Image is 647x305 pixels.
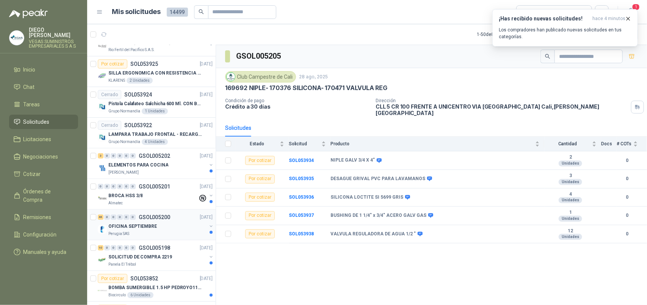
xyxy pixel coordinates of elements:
[98,151,214,176] a: 3 0 0 0 0 0 GSOL005202[DATE] Company LogoELEMENTOS PARA COCINA[PERSON_NAME]
[331,231,416,237] b: VALVULA REGULADORA DE AGUA 1/2 "
[559,197,582,203] div: Unidades
[167,8,188,17] span: 14499
[521,8,537,16] div: Todas
[139,245,170,251] p: GSOL005198
[108,78,125,84] p: KLARENS
[108,284,203,291] p: BOMBA SUMERGIBLE 1.5 HP PEDROYO110 VOLTIOS
[29,27,78,38] p: DIEGO [PERSON_NAME]
[9,149,78,164] a: Negociaciones
[130,153,136,159] div: 0
[9,31,24,45] img: Company Logo
[87,87,216,118] a: CerradoSOL053924[DATE] Company LogoPistola Calafateo Salchicha 600 Ml. CON BOQUILLAGrupo Normandí...
[9,245,78,259] a: Manuales y ayuda
[98,41,107,50] img: Company Logo
[98,153,103,159] div: 3
[559,216,582,222] div: Unidades
[617,194,638,201] b: 0
[124,153,129,159] div: 0
[23,100,40,109] span: Tareas
[23,170,41,178] span: Cotizar
[87,56,216,87] a: Por cotizarSOL053925[DATE] Company LogoSILLA ERGONOMICA CON RESISTENCIA A 150KGKLARENS2 Unidades
[104,245,110,251] div: 0
[477,28,526,40] div: 1 - 50 de 8911
[236,141,278,146] span: Estado
[544,173,597,179] b: 3
[225,98,370,103] p: Condición de pago
[124,92,152,97] p: SOL053924
[9,210,78,224] a: Remisiones
[499,26,631,40] p: Los compradores han publicado nuevas solicitudes en tus categorías.
[245,174,275,184] div: Por cotizar
[9,115,78,129] a: Solicitudes
[617,141,632,146] span: # COTs
[117,245,123,251] div: 0
[544,141,591,146] span: Cantidad
[108,292,126,298] p: Biocirculo
[108,47,155,53] p: Rio Fertil del Pacífico S.A.S.
[544,137,601,151] th: Cantidad
[227,73,235,81] img: Company Logo
[23,152,58,161] span: Negociaciones
[130,61,158,67] p: SOL053925
[98,194,107,203] img: Company Logo
[98,286,107,295] img: Company Logo
[236,50,282,62] h3: GSOL005205
[559,160,582,167] div: Unidades
[200,122,213,129] p: [DATE]
[632,3,640,11] span: 1
[112,6,161,17] h1: Mis solicitudes
[127,78,153,84] div: 2 Unidades
[544,210,597,216] b: 1
[23,248,67,256] span: Manuales y ayuda
[98,215,103,220] div: 46
[289,137,331,151] th: Solicitud
[108,261,136,268] p: Panela El Trébol
[544,228,597,234] b: 12
[130,215,136,220] div: 0
[289,195,314,200] b: SOL053936
[98,90,121,99] div: Cerrado
[108,162,168,169] p: ELEMENTOS PARA COCINA
[108,170,139,176] p: [PERSON_NAME]
[545,54,550,59] span: search
[617,137,647,151] th: # COTs
[23,83,35,91] span: Chat
[127,292,154,298] div: 6 Unidades
[200,61,213,68] p: [DATE]
[499,16,589,22] h3: ¡Has recibido nuevas solicitudes!
[98,163,107,173] img: Company Logo
[624,5,638,19] button: 1
[124,215,129,220] div: 0
[111,215,116,220] div: 0
[559,179,582,185] div: Unidades
[331,157,375,163] b: NIPLE GALV 3/4 X 4"
[236,137,289,151] th: Estado
[117,184,123,189] div: 0
[9,80,78,94] a: Chat
[98,72,107,81] img: Company Logo
[376,103,628,116] p: CLL 5 CR 100 FRENTE A UNICENTRO VIA [GEOGRAPHIC_DATA] Cali , [PERSON_NAME][GEOGRAPHIC_DATA]
[289,158,314,163] a: SOL053934
[331,137,544,151] th: Producto
[200,152,213,160] p: [DATE]
[544,191,597,198] b: 4
[376,98,628,103] p: Dirección
[199,9,204,14] span: search
[9,62,78,77] a: Inicio
[108,254,172,261] p: SOLICITUD DE COMPRA 2219
[130,245,136,251] div: 0
[23,65,36,74] span: Inicio
[108,139,140,145] p: Grupo Normandía
[289,176,314,181] a: SOL053935
[592,16,625,22] span: hace 4 minutos
[108,231,129,237] p: Perugia SAS
[108,223,157,230] p: OFICINA SEPTIEMBRE
[87,271,216,302] a: Por cotizarSOL053852[DATE] Company LogoBOMBA SUMERGIBLE 1.5 HP PEDROYO110 VOLTIOSBiocirculo6 Unid...
[111,184,116,189] div: 0
[331,176,425,182] b: DESAGUE GRIVAL PVC PARA LAVAMANOS
[225,71,296,82] div: Club Campestre de Cali
[9,9,48,18] img: Logo peakr
[98,245,103,251] div: 10
[23,135,52,143] span: Licitaciones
